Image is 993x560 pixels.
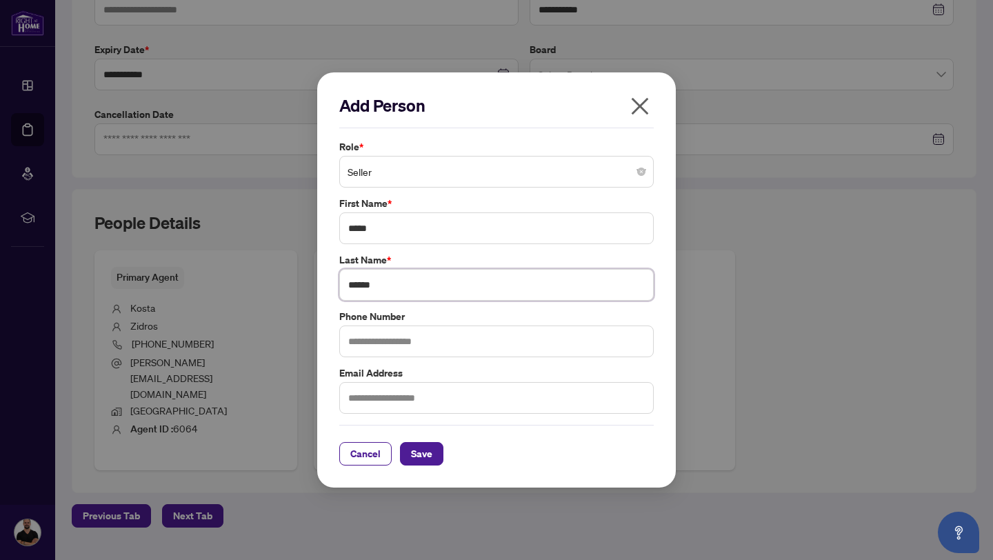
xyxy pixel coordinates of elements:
span: close [629,95,651,117]
button: Open asap [938,512,979,553]
span: Save [411,443,432,465]
label: Role [339,139,654,154]
label: Email Address [339,366,654,381]
button: Save [400,442,443,466]
button: Cancel [339,442,392,466]
span: Seller [348,159,645,185]
label: First Name [339,196,654,211]
h2: Add Person [339,94,654,117]
label: Last Name [339,252,654,268]
span: close-circle [637,168,645,176]
span: Cancel [350,443,381,465]
label: Phone Number [339,309,654,324]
